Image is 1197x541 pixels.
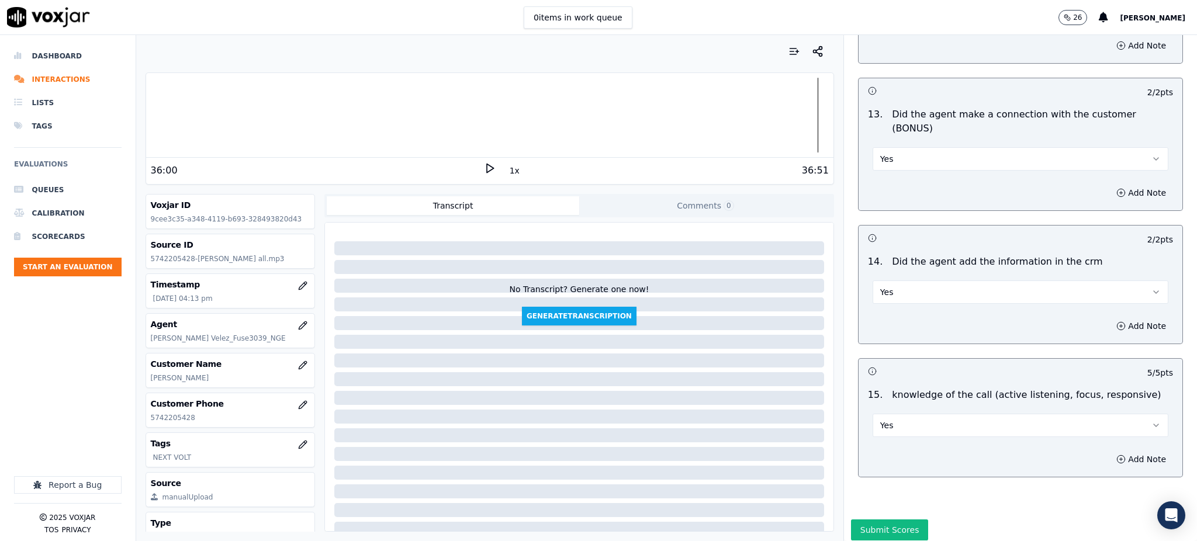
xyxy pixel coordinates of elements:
[863,255,887,269] p: 14 .
[7,7,90,27] img: voxjar logo
[151,164,178,178] div: 36:00
[1147,367,1173,379] p: 5 / 5 pts
[151,517,310,529] h3: Type
[863,107,887,136] p: 13 .
[1109,185,1173,201] button: Add Note
[1157,501,1185,529] div: Open Intercom Messenger
[892,255,1102,269] p: Did the agent add the information in the crm
[14,44,122,68] a: Dashboard
[44,525,58,535] button: TOS
[14,258,122,276] button: Start an Evaluation
[880,153,894,165] span: Yes
[14,476,122,494] button: Report a Bug
[14,178,122,202] a: Queues
[802,164,829,178] div: 36:51
[49,513,95,522] p: 2025 Voxjar
[151,318,310,330] h3: Agent
[151,199,310,211] h3: Voxjar ID
[151,358,310,370] h3: Customer Name
[1109,451,1173,467] button: Add Note
[14,68,122,91] a: Interactions
[162,493,213,502] div: manualUpload
[151,373,310,383] p: [PERSON_NAME]
[1120,14,1185,22] span: [PERSON_NAME]
[151,413,310,422] p: 5742205428
[14,225,122,248] a: Scorecards
[522,307,636,325] button: GenerateTranscription
[892,107,1173,136] p: Did the agent make a connection with the customer (BONUS)
[1058,10,1087,25] button: 26
[1120,11,1197,25] button: [PERSON_NAME]
[851,519,929,540] button: Submit Scores
[14,202,122,225] a: Calibration
[1147,86,1173,98] p: 2 / 2 pts
[863,388,887,402] p: 15 .
[151,334,310,343] p: [PERSON_NAME] Velez_Fuse3039_NGE
[880,419,894,431] span: Yes
[327,196,579,215] button: Transcript
[151,239,310,251] h3: Source ID
[14,157,122,178] h6: Evaluations
[1147,234,1173,245] p: 2 / 2 pts
[151,438,310,449] h3: Tags
[151,398,310,410] h3: Customer Phone
[151,254,310,263] p: 5742205428-[PERSON_NAME] all.mp3
[724,200,734,211] span: 0
[579,196,832,215] button: Comments
[1073,13,1082,22] p: 26
[151,279,310,290] h3: Timestamp
[1109,318,1173,334] button: Add Note
[14,115,122,138] a: Tags
[153,453,310,462] p: NEXT VOLT
[61,525,91,535] button: Privacy
[153,294,310,303] p: [DATE] 04:13 pm
[1109,37,1173,54] button: Add Note
[507,162,522,179] button: 1x
[880,286,894,298] span: Yes
[151,214,310,224] p: 9cee3c35-a348-4119-b693-328493820d43
[1058,10,1099,25] button: 26
[524,6,632,29] button: 0items in work queue
[892,388,1161,402] p: knowledge of the call (active listening, focus, responsive)
[151,477,310,489] h3: Source
[509,283,649,307] div: No Transcript? Generate one now!
[14,91,122,115] a: Lists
